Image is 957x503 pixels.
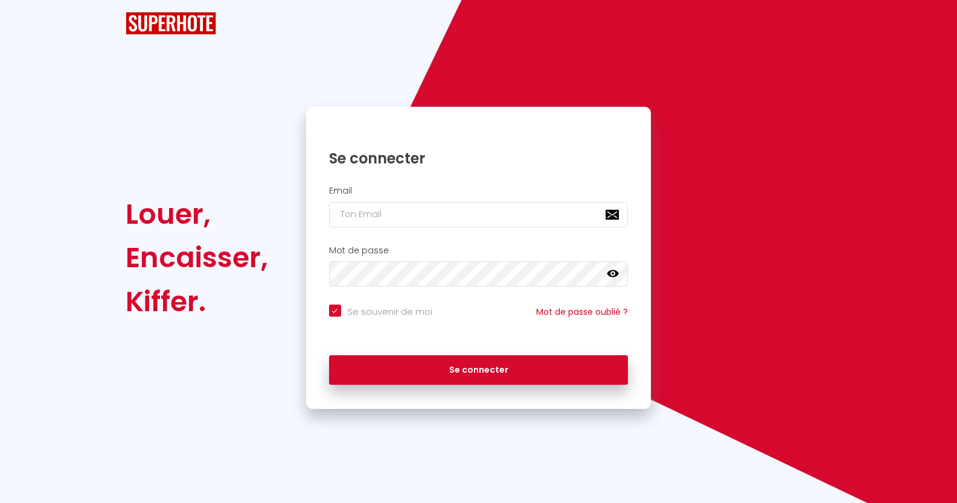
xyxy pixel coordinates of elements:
div: Kiffer. [126,280,268,323]
a: Mot de passe oublié ? [536,306,628,318]
div: Louer, [126,192,268,236]
button: Ouvrir le widget de chat LiveChat [10,5,46,41]
h1: Se connecter [329,149,629,168]
h2: Email [329,186,629,196]
button: Se connecter [329,355,629,385]
h2: Mot de passe [329,245,629,256]
div: Encaisser, [126,236,268,279]
input: Ton Email [329,202,629,227]
img: SuperHote logo [126,12,216,34]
